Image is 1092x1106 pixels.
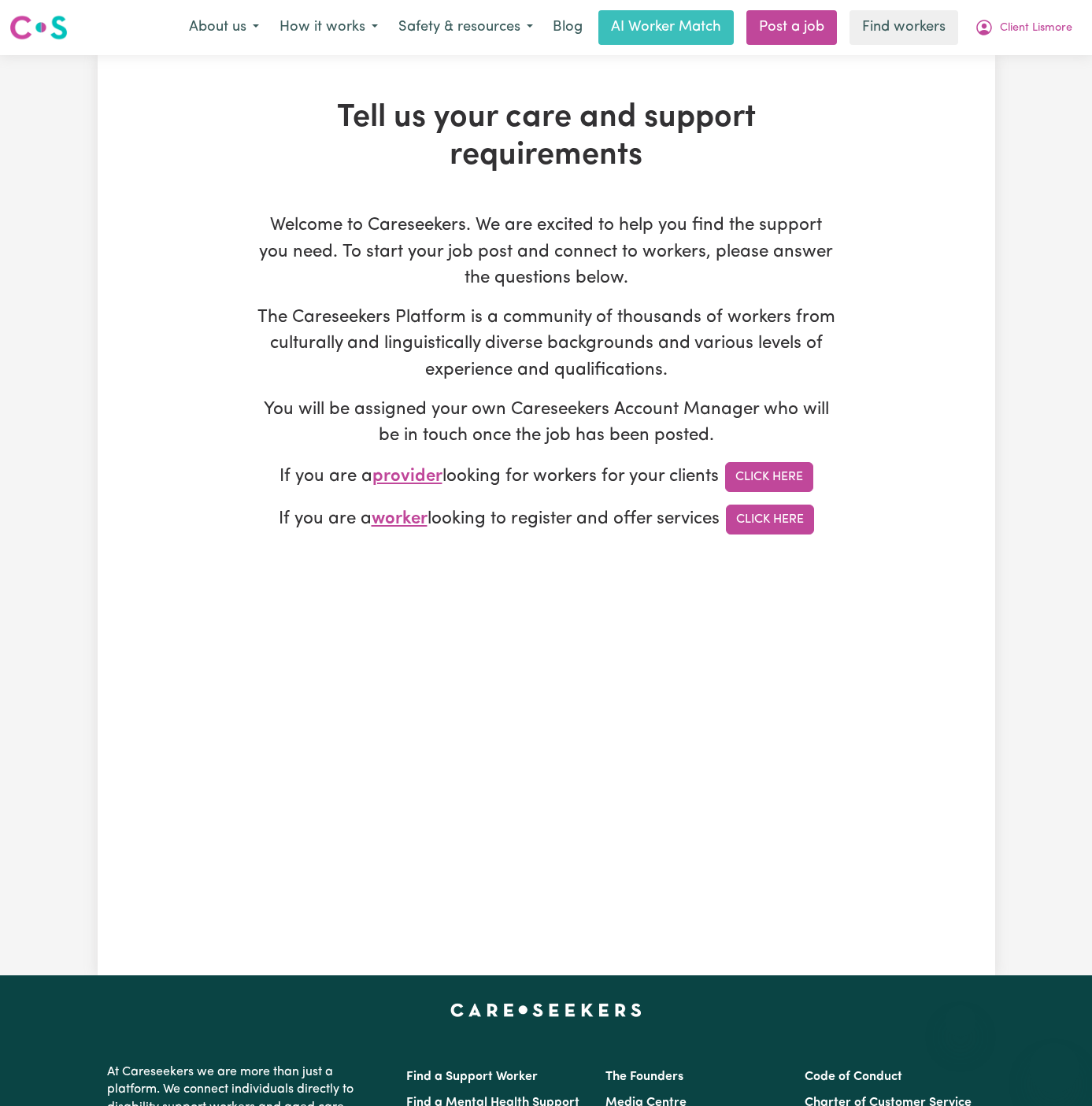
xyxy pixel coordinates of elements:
[725,462,813,492] a: Click Here
[543,10,592,45] a: Blog
[598,10,734,45] a: AI Worker Match
[257,397,836,449] p: You will be assigned your own Careseekers Account Manager who will be in touch once the job has b...
[964,11,1083,44] button: My Account
[850,10,958,45] a: Find workers
[388,11,543,44] button: Safety & resources
[805,1071,902,1083] a: Code of Conduct
[1000,20,1072,37] span: Client Lismore
[450,1004,642,1016] a: Careseekers home page
[9,9,68,46] a: Careseekers logo
[269,11,388,44] button: How it works
[257,305,836,384] p: The Careseekers Platform is a community of thousands of workers from culturally and linguisticall...
[726,505,814,535] a: Click Here
[372,510,428,528] span: worker
[945,1005,976,1037] iframe: Close message
[257,505,836,535] p: If you are a looking to register and offer services
[257,462,836,492] p: If you are a looking for workers for your clients
[372,468,442,486] span: provider
[1029,1043,1079,1093] iframe: Button to launch messaging window
[257,213,836,292] p: Welcome to Careseekers. We are excited to help you find the support you need. To start your job p...
[257,99,836,175] h1: Tell us your care and support requirements
[179,11,269,44] button: About us
[406,1071,538,1083] a: Find a Support Worker
[605,1071,683,1083] a: The Founders
[746,10,837,45] a: Post a job
[9,13,68,42] img: Careseekers logo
